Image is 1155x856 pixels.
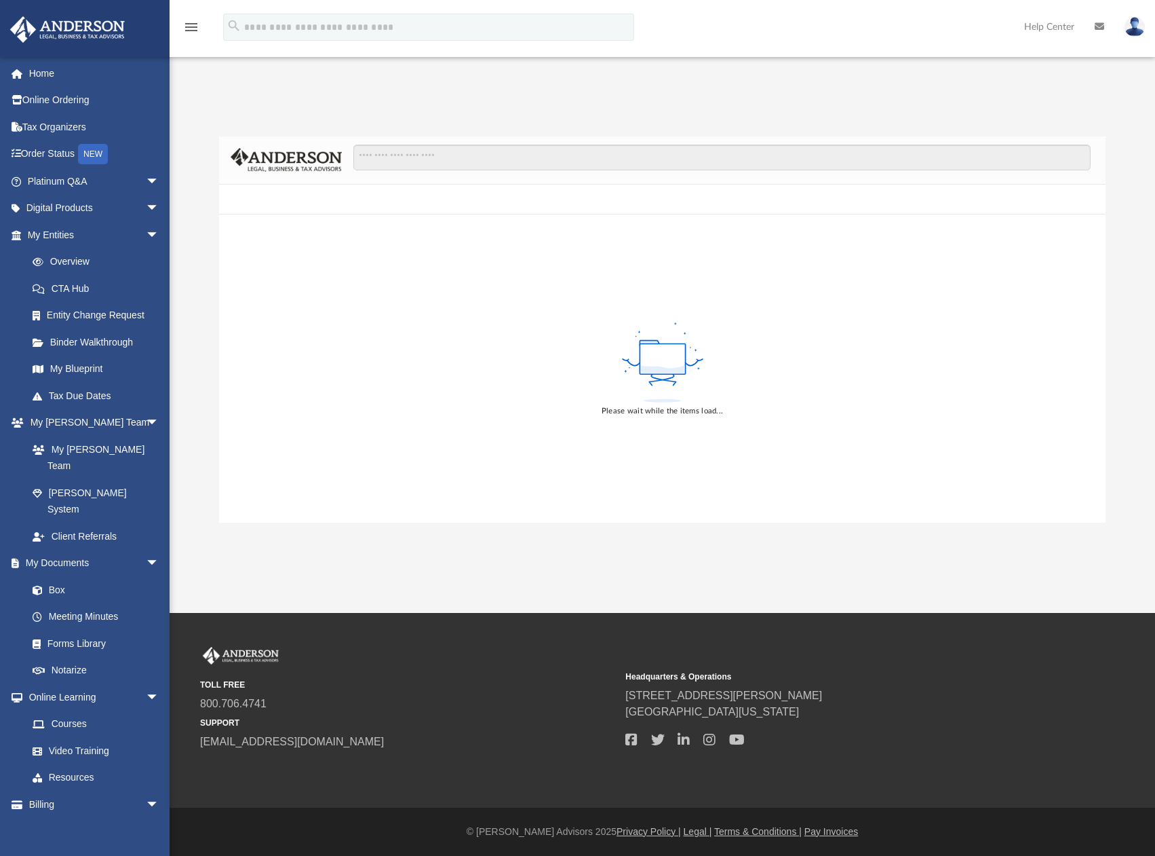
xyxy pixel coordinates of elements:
img: Anderson Advisors Platinum Portal [200,647,281,665]
a: Client Referrals [19,523,173,550]
a: My Blueprint [19,356,173,383]
a: Order StatusNEW [9,141,180,168]
a: Video Training [19,737,166,764]
a: Terms & Conditions | [714,826,802,837]
div: © [PERSON_NAME] Advisors 2025 [170,825,1155,839]
i: menu [183,19,199,35]
a: 800.706.4741 [200,698,267,709]
span: arrow_drop_down [146,195,173,223]
span: arrow_drop_down [146,684,173,711]
a: Notarize [19,657,173,684]
div: Please wait while the items load... [602,405,723,417]
a: Binder Walkthrough [19,329,180,356]
span: arrow_drop_down [146,168,173,196]
span: arrow_drop_down [146,221,173,249]
small: TOLL FREE [200,679,616,691]
input: Search files and folders [353,145,1091,170]
a: CTA Hub [19,275,180,302]
a: Online Ordering [9,87,180,114]
a: Home [9,60,180,87]
a: Platinum Q&Aarrow_drop_down [9,168,180,195]
span: arrow_drop_down [146,409,173,437]
span: arrow_drop_down [146,791,173,819]
a: My [PERSON_NAME] Team [19,436,166,479]
a: Tax Due Dates [19,382,180,409]
a: Box [19,576,166,603]
a: My Documentsarrow_drop_down [9,550,173,577]
a: Overview [19,248,180,276]
a: [STREET_ADDRESS][PERSON_NAME] [625,690,822,701]
a: Resources [19,764,173,792]
a: [GEOGRAPHIC_DATA][US_STATE] [625,706,799,718]
img: Anderson Advisors Platinum Portal [6,16,129,43]
a: [PERSON_NAME] System [19,479,173,523]
small: SUPPORT [200,717,616,729]
span: arrow_drop_down [146,550,173,578]
a: Entity Change Request [19,302,180,329]
a: Courses [19,711,173,738]
i: search [227,18,241,33]
a: Billingarrow_drop_down [9,791,180,818]
a: Digital Productsarrow_drop_down [9,195,180,222]
a: My [PERSON_NAME] Teamarrow_drop_down [9,409,173,436]
a: Tax Organizers [9,113,180,141]
img: User Pic [1124,17,1145,37]
div: NEW [78,144,108,164]
a: menu [183,26,199,35]
a: Online Learningarrow_drop_down [9,684,173,711]
a: Meeting Minutes [19,603,173,631]
a: Forms Library [19,630,166,657]
a: My Entitiesarrow_drop_down [9,221,180,248]
a: [EMAIL_ADDRESS][DOMAIN_NAME] [200,736,384,747]
a: Pay Invoices [804,826,858,837]
small: Headquarters & Operations [625,671,1041,683]
a: Privacy Policy | [616,826,681,837]
a: Legal | [684,826,712,837]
